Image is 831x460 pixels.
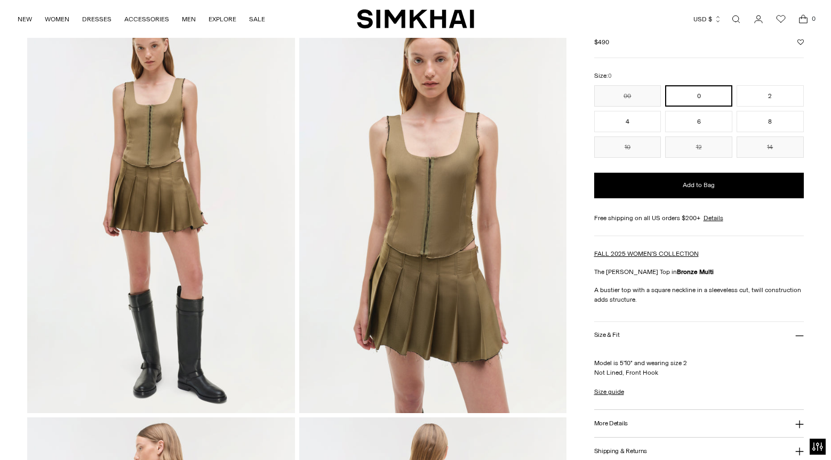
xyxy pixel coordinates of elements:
[693,7,722,31] button: USD $
[594,213,804,223] div: Free shipping on all US orders $200+
[594,285,804,304] p: A bustier top with a square neckline in a sleeveless cut, twill construction adds structure.
[665,85,732,107] button: 0
[665,136,732,158] button: 12
[209,7,236,31] a: EXPLORE
[45,7,69,31] a: WOMEN
[677,268,714,276] strong: Bronze Multi
[594,349,804,377] p: Model is 5'10" and wearing size 2 Not Lined, Front Hook
[594,410,804,437] button: More Details
[594,136,661,158] button: 10
[770,9,792,30] a: Wishlist
[594,448,648,455] h3: Shipping & Returns
[737,111,804,132] button: 8
[594,332,620,338] h3: Size & Fit
[594,420,628,427] h3: More Details
[809,14,818,23] span: 0
[737,136,804,158] button: 14
[594,322,804,349] button: Size & Fit
[594,71,612,81] label: Size:
[182,7,196,31] a: MEN
[748,9,769,30] a: Go to the account page
[299,12,566,413] img: Carly Bustier Top
[594,250,699,257] a: FALL 2025 WOMEN'S COLLECTION
[797,39,804,45] button: Add to Wishlist
[725,9,747,30] a: Open search modal
[608,72,612,79] span: 0
[82,7,111,31] a: DRESSES
[793,9,814,30] a: Open cart modal
[9,419,107,451] iframe: Sign Up via Text for Offers
[704,213,723,223] a: Details
[737,85,804,107] button: 2
[18,7,32,31] a: NEW
[357,9,474,29] a: SIMKHAI
[683,181,715,190] span: Add to Bag
[27,12,294,413] img: Carly Bustier Top
[594,387,624,397] a: Size guide
[249,7,265,31] a: SALE
[594,111,661,132] button: 4
[665,111,732,132] button: 6
[594,267,804,277] p: The [PERSON_NAME] Top in
[124,7,169,31] a: ACCESSORIES
[594,85,661,107] button: 00
[594,37,609,47] span: $490
[594,173,804,198] button: Add to Bag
